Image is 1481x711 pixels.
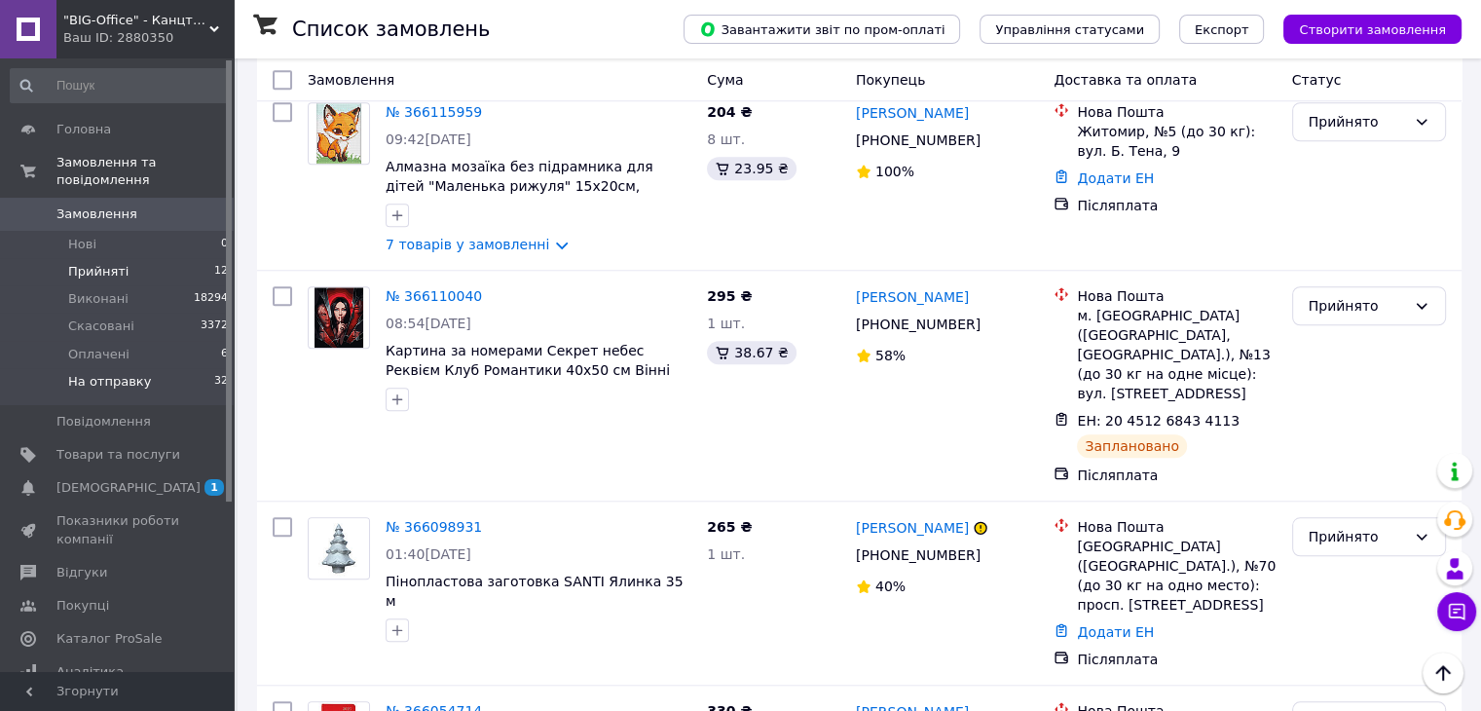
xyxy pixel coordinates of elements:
span: 204 ₴ [707,104,752,120]
div: Післяплата [1077,196,1276,215]
div: Прийнято [1309,526,1406,547]
span: 09:42[DATE] [386,131,471,147]
span: Повідомлення [56,413,151,430]
img: Фото товару [316,103,361,164]
span: 1 [204,479,224,496]
span: 6 [221,346,228,363]
span: 32 [214,373,228,391]
span: Виконані [68,290,129,308]
a: Пінопластова заготовка SANTI Ялинка 35 м [386,574,683,609]
a: [PERSON_NAME] [856,287,969,307]
span: 12 [214,263,228,281]
span: 40% [875,579,906,594]
span: Відгуки [56,564,107,581]
a: [PERSON_NAME] [856,518,969,538]
span: 58% [875,348,906,363]
a: [PERSON_NAME] [856,103,969,123]
span: 08:54[DATE] [386,316,471,331]
a: № 366098931 [386,519,482,535]
span: "BIG-Office" - Канцтовари, рюкзаки та товари для творчості! [63,12,209,29]
div: Прийнято [1309,295,1406,317]
a: Фото товару [308,517,370,580]
a: Додати ЕН [1077,624,1154,640]
span: 01:40[DATE] [386,546,471,562]
img: Фото товару [315,287,363,348]
span: Товари та послуги [56,446,180,464]
a: Фото товару [308,286,370,349]
button: Наверх [1423,653,1463,693]
div: Нова Пошта [1077,102,1276,122]
span: Статус [1292,72,1342,88]
span: Замовлення [308,72,394,88]
div: Житомир, №5 (до 30 кг): вул. Б. Тена, 9 [1077,122,1276,161]
span: 18294 [194,290,228,308]
input: Пошук [10,68,230,103]
div: Нова Пошта [1077,517,1276,537]
div: [PHONE_NUMBER] [852,127,984,154]
h1: Список замовлень [292,18,490,41]
span: Управління статусами [995,22,1144,37]
span: 0 [221,236,228,253]
span: 1 шт. [707,316,745,331]
span: Головна [56,121,111,138]
a: 7 товарів у замовленні [386,237,549,252]
div: м. [GEOGRAPHIC_DATA] ([GEOGRAPHIC_DATA], [GEOGRAPHIC_DATA].), №13 (до 30 кг на одне місце): вул. ... [1077,306,1276,403]
span: Замовлення [56,206,137,223]
span: На отправку [68,373,151,391]
div: [GEOGRAPHIC_DATA] ([GEOGRAPHIC_DATA].), №70 (до 30 кг на одно место): просп. [STREET_ADDRESS] [1077,537,1276,615]
button: Чат з покупцем [1437,592,1476,631]
a: Картина за номерами Секрет небес Реквієм Клуб Романтики 40х50 см Вінні (W1043) [386,343,670,397]
span: Показники роботи компанії [56,512,180,547]
span: Замовлення та повідомлення [56,154,234,189]
div: 23.95 ₴ [707,157,796,180]
div: 38.67 ₴ [707,341,796,364]
span: ЕН: 20 4512 6843 4113 [1077,413,1240,429]
span: Cума [707,72,743,88]
a: Алмазна мозаїка без підрамника для дітей "Маленька рижуля" 15х20см, термопакет, ТМ Ідейка, [GEOGR... [386,159,653,233]
img: Фото товару [309,518,369,579]
div: Ваш ID: 2880350 [63,29,234,47]
span: Прийняті [68,263,129,281]
a: № 366110040 [386,288,482,304]
div: Післяплата [1077,650,1276,669]
span: Каталог ProSale [56,630,162,648]
span: Доставка та оплата [1054,72,1197,88]
div: Нова Пошта [1077,286,1276,306]
span: Завантажити звіт по пром-оплаті [699,20,944,38]
button: Експорт [1179,15,1265,44]
div: [PHONE_NUMBER] [852,311,984,338]
span: Покупці [56,597,109,615]
span: [DEMOGRAPHIC_DATA] [56,479,201,497]
a: № 366115959 [386,104,482,120]
a: Фото товару [308,102,370,165]
span: Покупець [856,72,925,88]
span: 100% [875,164,914,179]
div: Заплановано [1077,434,1187,458]
div: Прийнято [1309,111,1406,132]
span: Експорт [1195,22,1249,37]
span: Оплачені [68,346,130,363]
div: Післяплата [1077,466,1276,485]
div: [PHONE_NUMBER] [852,542,984,569]
span: 8 шт. [707,131,745,147]
span: 1 шт. [707,546,745,562]
span: Нові [68,236,96,253]
button: Управління статусами [980,15,1160,44]
span: 3372 [201,318,228,335]
span: 265 ₴ [707,519,752,535]
span: Аналітика [56,663,124,681]
button: Завантажити звіт по пром-оплаті [684,15,960,44]
span: Створити замовлення [1299,22,1446,37]
a: Додати ЕН [1077,170,1154,186]
button: Створити замовлення [1283,15,1462,44]
a: Створити замовлення [1264,20,1462,36]
span: Скасовані [68,318,134,335]
span: 295 ₴ [707,288,752,304]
